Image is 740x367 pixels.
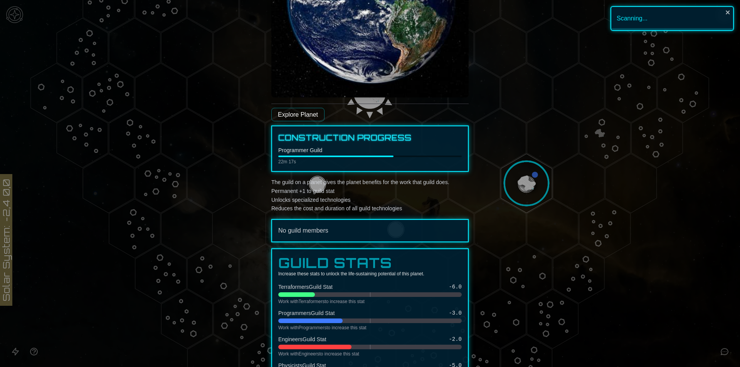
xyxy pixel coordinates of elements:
[271,178,469,213] p: The guild on a planet gives the planet benefits for the work that guild does.
[278,309,335,317] span: Programmers Guild Stat
[278,351,462,357] p: Work with Engineers to increase this stat
[278,283,333,291] span: Terraformers Guild Stat
[449,283,462,291] span: -6.0
[271,204,469,213] li: Reduces the cost and duration of all guild technologies
[278,271,462,277] p: Increase these stats to unlock the life-sustaining potential of this planet.
[278,298,462,305] p: Work with Terraformers to increase this stat
[278,325,462,331] p: Work with Programmers to increase this stat
[271,196,469,204] li: Unlocks specialized technologies
[278,226,462,235] div: No guild members
[449,309,462,317] span: -3.0
[278,255,462,271] h3: Guild Stats
[278,132,462,143] h3: Construction Progress
[278,335,326,343] span: Engineers Guild Stat
[725,9,731,15] button: close
[449,335,462,343] span: -2.0
[278,146,462,154] p: Programmer Guild
[271,108,325,121] a: Explore Planet
[610,6,734,31] div: Scanning...
[271,187,469,196] li: Permanent +1 to guild stat
[278,159,462,165] p: 22m 17s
